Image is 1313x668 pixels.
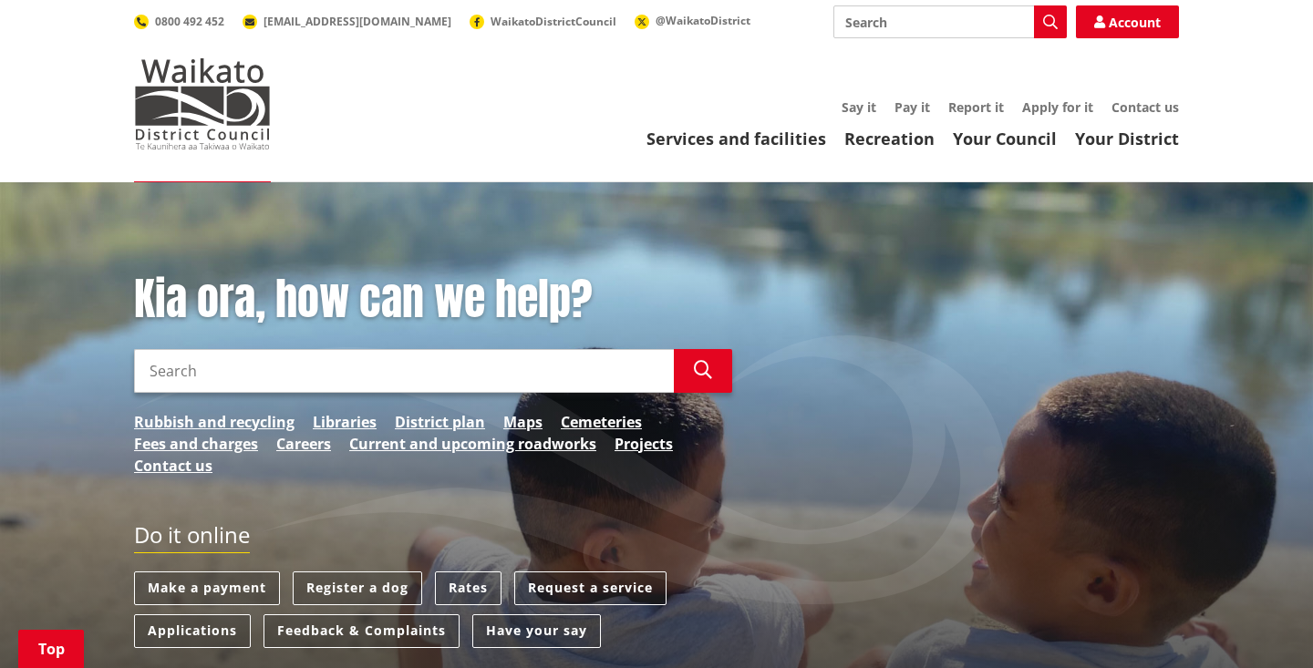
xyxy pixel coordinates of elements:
[134,273,732,326] h1: Kia ora, how can we help?
[646,128,826,149] a: Services and facilities
[134,571,280,605] a: Make a payment
[134,522,250,554] h2: Do it online
[264,614,460,648] a: Feedback & Complaints
[656,13,750,28] span: @WaikatoDistrict
[134,455,212,477] a: Contact us
[313,411,377,433] a: Libraries
[243,14,451,29] a: [EMAIL_ADDRESS][DOMAIN_NAME]
[134,349,674,393] input: Search input
[561,411,642,433] a: Cemeteries
[491,14,616,29] span: WaikatoDistrictCouncil
[435,571,501,605] a: Rates
[18,630,84,668] a: Top
[134,614,251,648] a: Applications
[844,128,935,149] a: Recreation
[395,411,485,433] a: District plan
[134,411,295,433] a: Rubbish and recycling
[264,14,451,29] span: [EMAIL_ADDRESS][DOMAIN_NAME]
[349,433,596,455] a: Current and upcoming roadworks
[615,433,673,455] a: Projects
[134,14,224,29] a: 0800 492 452
[276,433,331,455] a: Careers
[948,98,1004,116] a: Report it
[155,14,224,29] span: 0800 492 452
[635,13,750,28] a: @WaikatoDistrict
[472,614,601,648] a: Have your say
[894,98,930,116] a: Pay it
[293,571,422,605] a: Register a dog
[1075,128,1179,149] a: Your District
[1076,5,1179,38] a: Account
[470,14,616,29] a: WaikatoDistrictCouncil
[833,5,1067,38] input: Search input
[953,128,1057,149] a: Your Council
[503,411,543,433] a: Maps
[1022,98,1093,116] a: Apply for it
[1111,98,1179,116] a: Contact us
[842,98,876,116] a: Say it
[134,433,258,455] a: Fees and charges
[134,58,271,149] img: Waikato District Council - Te Kaunihera aa Takiwaa o Waikato
[514,571,667,605] a: Request a service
